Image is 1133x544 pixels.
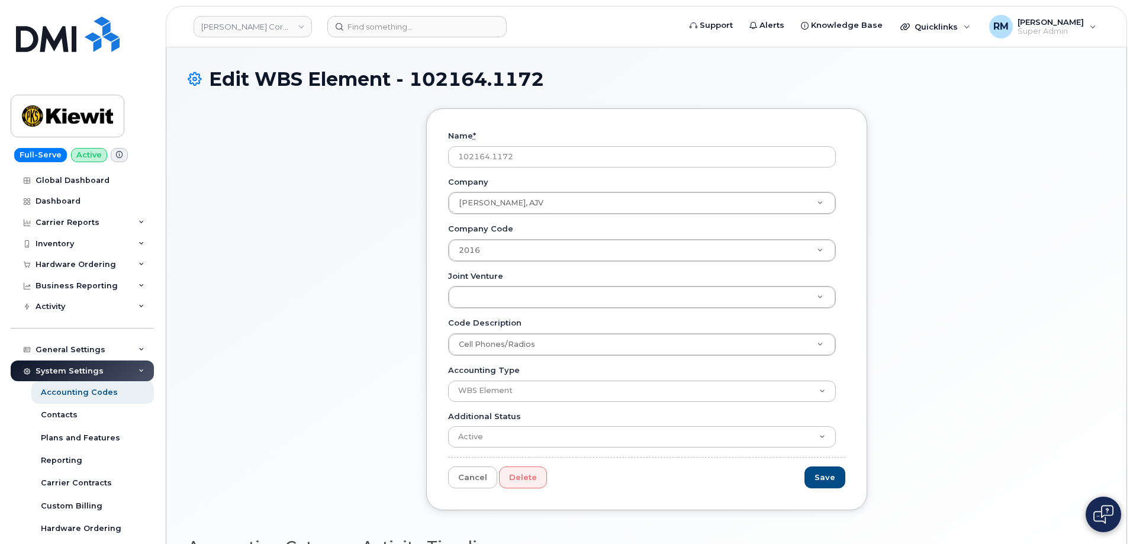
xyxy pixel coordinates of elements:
[449,334,835,355] a: Cell Phones/Radios
[448,466,497,488] a: Cancel
[188,69,1105,89] h1: Edit WBS Element - 102164.1172
[448,130,476,141] label: Name
[448,223,513,234] label: Company Code
[459,340,535,349] span: Cell Phones/Radios
[459,198,543,207] span: Kiewit-Weeks-Massman, AJV
[448,317,522,329] label: Code Description
[459,246,480,255] span: 2016
[449,240,835,261] a: 2016
[448,271,503,282] label: Joint Venture
[449,192,835,214] a: [PERSON_NAME], AJV
[448,176,488,188] label: Company
[499,466,547,488] a: Delete
[448,365,520,376] label: Accounting Type
[448,411,521,422] label: Additional Status
[473,131,476,140] abbr: required
[1093,505,1113,524] img: Open chat
[804,466,845,488] input: Save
